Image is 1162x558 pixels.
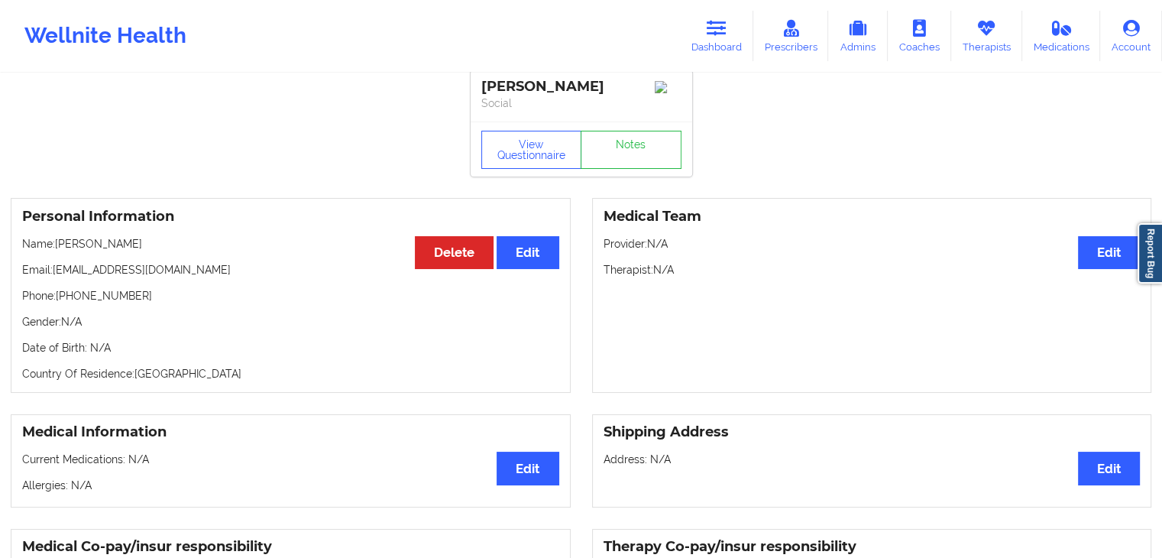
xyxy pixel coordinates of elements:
[680,11,753,61] a: Dashboard
[22,366,559,381] p: Country Of Residence: [GEOGRAPHIC_DATA]
[1078,236,1140,269] button: Edit
[22,262,559,277] p: Email: [EMAIL_ADDRESS][DOMAIN_NAME]
[22,452,559,467] p: Current Medications: N/A
[604,538,1141,556] h3: Therapy Co-pay/insur responsibility
[415,236,494,269] button: Delete
[22,478,559,493] p: Allergies: N/A
[481,96,681,111] p: Social
[951,11,1022,61] a: Therapists
[22,208,559,225] h3: Personal Information
[22,538,559,556] h3: Medical Co-pay/insur responsibility
[655,81,681,93] img: Image%2Fplaceholer-image.png
[22,288,559,303] p: Phone: [PHONE_NUMBER]
[604,452,1141,467] p: Address: N/A
[753,11,829,61] a: Prescribers
[22,423,559,441] h3: Medical Information
[1078,452,1140,485] button: Edit
[22,236,559,251] p: Name: [PERSON_NAME]
[481,78,681,96] div: [PERSON_NAME]
[497,236,558,269] button: Edit
[1138,223,1162,284] a: Report Bug
[604,423,1141,441] h3: Shipping Address
[22,314,559,329] p: Gender: N/A
[604,236,1141,251] p: Provider: N/A
[497,452,558,485] button: Edit
[828,11,888,61] a: Admins
[481,131,582,169] button: View Questionnaire
[1100,11,1162,61] a: Account
[604,262,1141,277] p: Therapist: N/A
[888,11,951,61] a: Coaches
[581,131,681,169] a: Notes
[604,208,1141,225] h3: Medical Team
[22,340,559,355] p: Date of Birth: N/A
[1022,11,1101,61] a: Medications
